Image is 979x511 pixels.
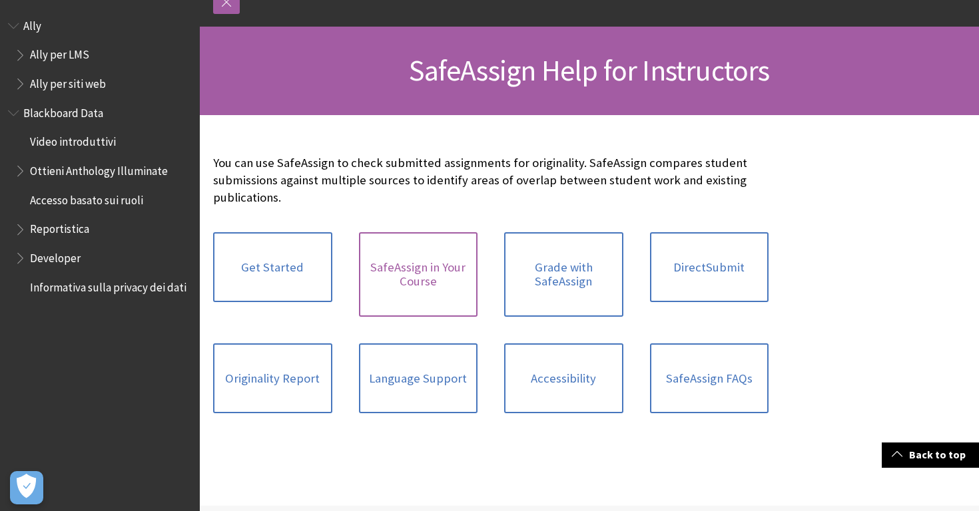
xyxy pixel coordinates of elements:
a: Grade with SafeAssign [504,232,623,317]
span: Reportistica [30,218,89,236]
a: DirectSubmit [650,232,769,303]
a: Accessibility [504,343,623,414]
span: Ally [23,15,41,33]
span: Developer [30,247,81,265]
a: SafeAssign in Your Course [359,232,478,317]
a: Language Support [359,343,478,414]
span: Video introduttivi [30,131,116,149]
span: SafeAssign Help for Instructors [409,52,769,88]
span: Ottieni Anthology Illuminate [30,160,168,178]
span: Ally per siti web [30,73,106,90]
span: Blackboard Data [23,102,103,120]
a: SafeAssign FAQs [650,343,769,414]
a: Back to top [882,442,979,467]
nav: Book outline for Anthology Illuminate [8,102,192,299]
span: Accesso basato sui ruoli [30,189,143,207]
span: Informativa sulla privacy dei dati [30,276,186,294]
a: Get Started [213,232,332,303]
nav: Book outline for Anthology Ally Help [8,15,192,95]
span: Ally per LMS [30,44,89,62]
p: You can use SafeAssign to check submitted assignments for originality. SafeAssign compares studen... [213,154,769,207]
button: Apri preferenze [10,471,43,504]
a: Originality Report [213,343,332,414]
